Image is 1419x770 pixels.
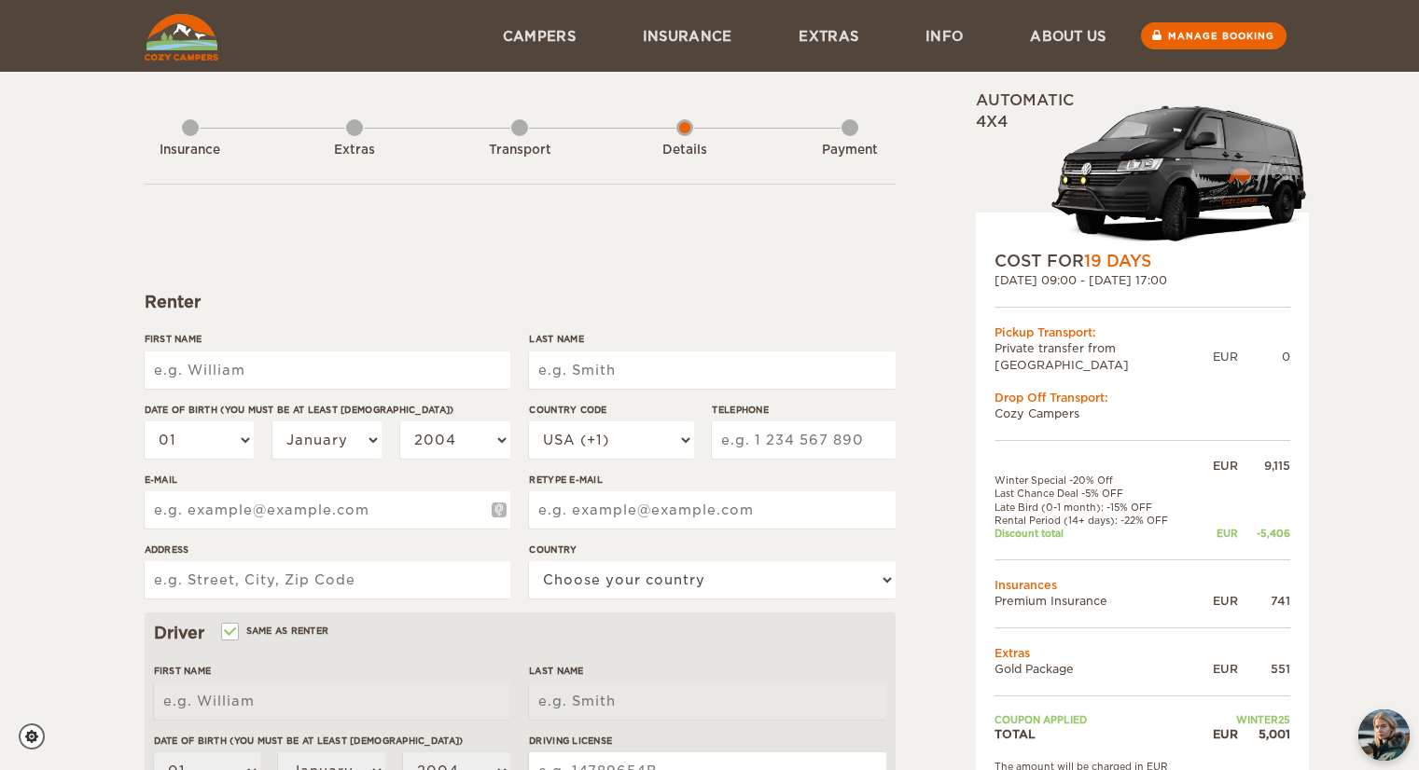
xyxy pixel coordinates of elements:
div: Payment [799,142,901,159]
div: Renter [145,291,896,313]
label: Retype E-mail [529,473,895,487]
input: e.g. example@example.com [145,491,510,529]
label: Country Code [529,403,693,417]
input: e.g. example@example.com [529,491,895,529]
td: Cozy Campers [995,406,1290,421]
button: chat-button [1358,709,1410,761]
label: Date of birth (You must be at least [DEMOGRAPHIC_DATA]) [145,403,510,417]
div: EUR [1199,593,1238,609]
img: stor-langur-4.png [1050,96,1309,250]
div: 0 [1238,349,1290,364]
div: EUR [1213,349,1238,364]
input: Same as renter [223,627,235,639]
td: TOTAL [995,726,1199,742]
span: 19 Days [1084,252,1151,270]
div: 741 [1238,593,1290,609]
td: Coupon applied [995,713,1199,726]
div: Driver [154,622,886,644]
label: First Name [145,332,510,346]
div: 9,115 [1238,458,1290,474]
label: Last Name [529,664,885,678]
div: COST FOR [995,250,1290,272]
td: Last Chance Deal -5% OFF [995,487,1199,500]
div: [DATE] 09:00 - [DATE] 17:00 [995,272,1290,288]
td: Premium Insurance [995,593,1199,609]
td: Extras [995,645,1290,661]
div: 5,001 [1238,726,1290,742]
input: e.g. Street, City, Zip Code [145,561,510,598]
div: Drop Off Transport: [995,390,1290,406]
label: Date of birth (You must be at least [DEMOGRAPHIC_DATA]) [154,734,510,748]
div: Transport [468,142,571,159]
input: e.g. Smith [529,351,895,389]
div: EUR [1199,726,1238,742]
div: 551 [1238,661,1290,677]
td: Discount total [995,527,1199,540]
div: Pickup Transport: [995,324,1290,340]
a: Cookie settings [19,723,57,749]
div: EUR [1199,527,1238,540]
td: Rental Period (14+ days): -22% OFF [995,514,1199,527]
div: Details [633,142,736,159]
td: Private transfer from [GEOGRAPHIC_DATA] [995,340,1213,372]
label: Telephone [712,403,895,417]
div: Extras [303,142,406,159]
div: EUR [1199,458,1238,474]
td: Insurances [995,577,1290,593]
div: -5,406 [1238,527,1290,540]
input: e.g. Smith [529,682,885,720]
td: Late Bird (0-1 month): -15% OFF [995,501,1199,514]
label: Driving License [529,734,885,748]
img: Freyja at Cozy Campers [1358,709,1410,761]
img: Cozy Campers [145,14,218,61]
div: EUR [1199,661,1238,677]
div: Insurance [139,142,242,159]
input: e.g. William [145,351,510,389]
input: e.g. William [154,682,510,720]
td: Gold Package [995,661,1199,677]
label: Same as renter [223,622,329,639]
label: Country [529,543,895,557]
td: Winter Special -20% Off [995,474,1199,487]
input: e.g. 1 234 567 890 [712,421,895,459]
label: Address [145,543,510,557]
label: First Name [154,664,510,678]
a: Manage booking [1141,22,1287,49]
div: Automatic 4x4 [976,90,1309,250]
td: WINTER25 [1199,713,1290,726]
label: E-mail [145,473,510,487]
label: Last Name [529,332,895,346]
